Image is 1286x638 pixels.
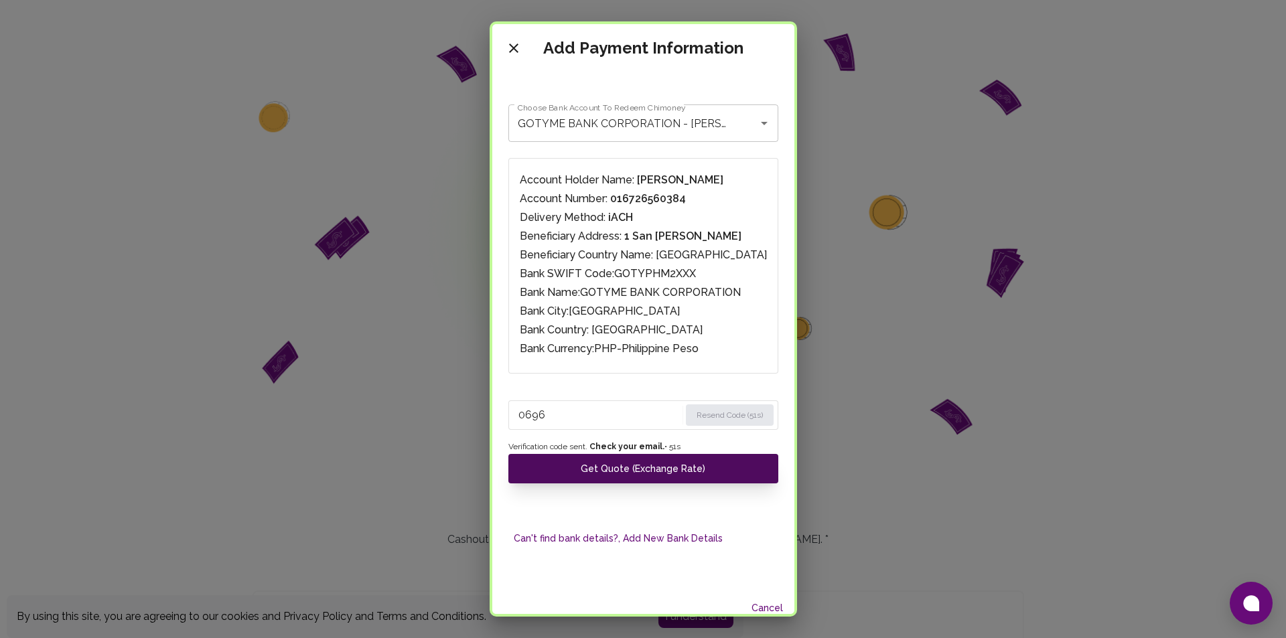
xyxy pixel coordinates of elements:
span: [PERSON_NAME] [637,173,723,186]
p: Bank Country: [GEOGRAPHIC_DATA] [520,322,767,338]
button: close [500,35,527,62]
p: Account Number: [520,191,767,207]
span: Verification code sent. • 51 s [508,441,778,454]
p: Beneficiary Address: [520,228,767,244]
span: 016726560384 [610,192,686,205]
button: Open [755,114,774,133]
button: Can't find bank details?, Add New Bank Details [508,526,728,551]
p: Bank Name: GOTYME BANK CORPORATION [520,285,767,301]
p: Bank SWIFT Code: GOTYPHM2XXX [520,266,767,282]
h5: Add Payment Information [543,37,743,59]
p: Delivery Method: [520,210,767,226]
strong: Check your email. [589,442,664,451]
button: Get Quote (Exchange Rate) [508,454,778,483]
p: Bank Currency: PHP-Philippine Peso [520,341,767,357]
span: 1 San [PERSON_NAME] [624,230,741,242]
p: Beneficiary Country Name: [GEOGRAPHIC_DATA] [520,247,767,263]
span: iACH [608,211,633,224]
input: Enter verification code [518,404,680,426]
p: Bank City: [GEOGRAPHIC_DATA] [520,303,767,319]
p: Account Holder Name: [520,172,767,188]
button: Cancel [746,596,789,621]
label: Choose Bank Account To Redeem Chimoney [518,102,686,113]
button: Open chat window [1230,582,1273,625]
button: Resend Code (51s) [686,404,774,426]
